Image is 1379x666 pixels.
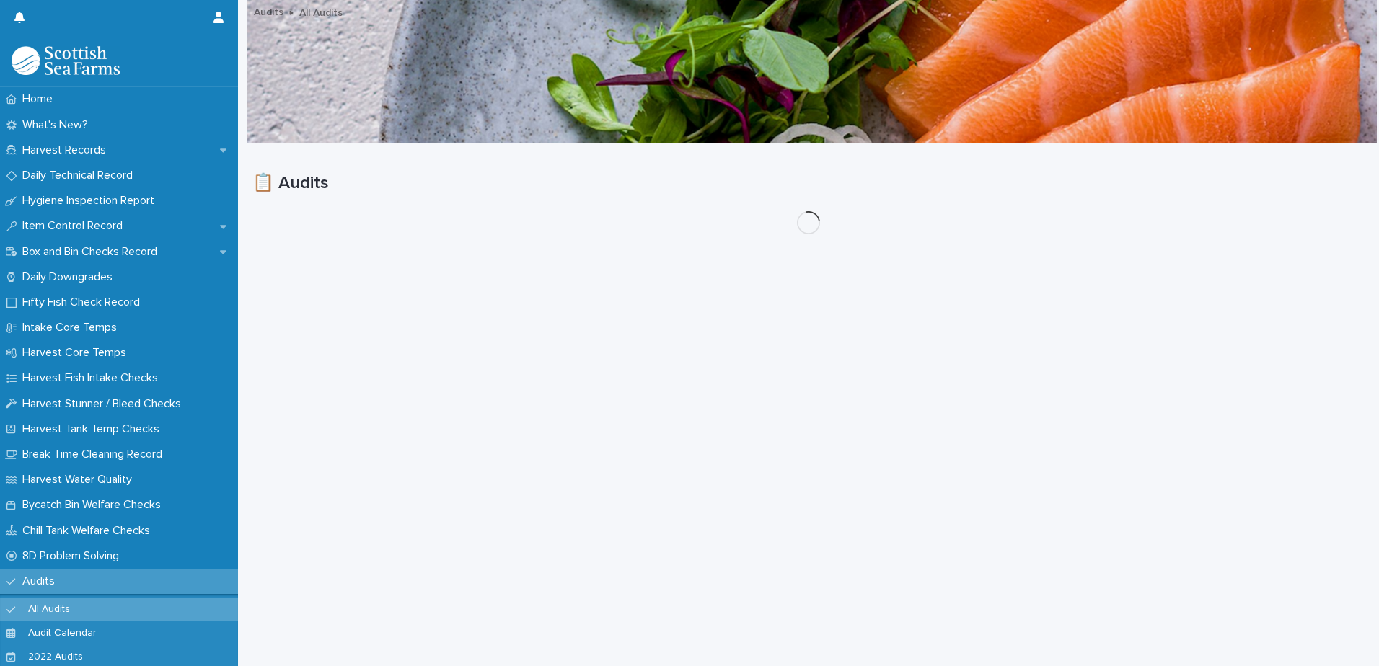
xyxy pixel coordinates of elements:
[17,169,144,182] p: Daily Technical Record
[17,219,134,233] p: Item Control Record
[17,321,128,334] p: Intake Core Temps
[17,448,174,461] p: Break Time Cleaning Record
[252,173,1365,194] h1: 📋 Audits
[17,92,64,106] p: Home
[17,270,124,284] p: Daily Downgrades
[17,118,100,132] p: What's New?
[254,3,283,19] a: Audits
[17,143,118,157] p: Harvest Records
[17,549,131,563] p: 8D Problem Solving
[17,627,108,639] p: Audit Calendar
[17,422,171,436] p: Harvest Tank Temp Checks
[17,524,162,538] p: Chill Tank Welfare Checks
[17,371,169,385] p: Harvest Fish Intake Checks
[17,574,66,588] p: Audits
[17,498,172,512] p: Bycatch Bin Welfare Checks
[299,4,343,19] p: All Audits
[17,603,81,616] p: All Audits
[17,296,151,309] p: Fifty Fish Check Record
[17,346,138,360] p: Harvest Core Temps
[17,194,166,208] p: Hygiene Inspection Report
[17,245,169,259] p: Box and Bin Checks Record
[17,473,144,487] p: Harvest Water Quality
[17,651,94,663] p: 2022 Audits
[17,397,193,411] p: Harvest Stunner / Bleed Checks
[12,46,120,75] img: mMrefqRFQpe26GRNOUkG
